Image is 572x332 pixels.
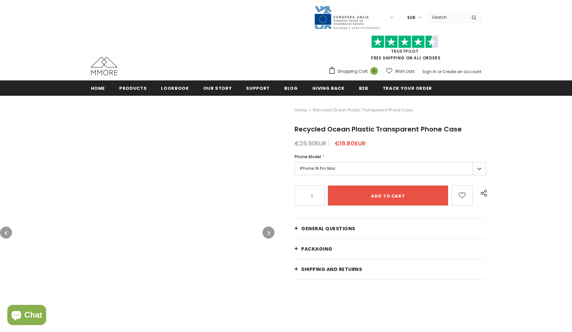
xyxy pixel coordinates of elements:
[203,80,232,95] a: Our Story
[314,5,381,30] img: Javni Razpis
[312,80,345,95] a: Giving back
[359,85,368,91] span: B2B
[203,85,232,91] span: Our Story
[383,85,432,91] span: Track your order
[359,80,368,95] a: B2B
[328,66,381,76] a: Shopping Cart 0
[383,80,432,95] a: Track your order
[295,106,307,114] a: Home
[386,65,415,77] a: Wish Lists
[295,139,326,147] span: €26.90EUR
[338,68,368,75] span: Shopping Cart
[161,80,189,95] a: Lookbook
[161,85,189,91] span: Lookbook
[312,85,345,91] span: Giving back
[301,246,333,252] span: PACKAGING
[391,48,419,54] a: Trustpilot
[295,239,486,259] a: PACKAGING
[301,266,362,273] span: Shipping and returns
[428,12,466,22] input: Search Site
[295,162,486,175] label: iPhone 16 Pro Max
[295,124,462,134] span: Recycled Ocean Plastic Transparent Phone Case
[119,80,147,95] a: Products
[370,67,378,75] span: 0
[437,69,441,74] span: or
[295,154,321,159] span: Phone Model
[295,219,486,239] a: General Questions
[335,139,366,147] span: €19.80EUR
[328,186,448,206] input: Add to cart
[371,35,438,48] img: Trust Pilot Stars
[284,80,298,95] a: Blog
[422,69,436,74] a: Sign In
[91,85,105,91] span: Home
[119,85,147,91] span: Products
[5,305,48,327] inbox-online-store-chat: Shopify online store chat
[301,225,355,232] span: General Questions
[91,80,105,95] a: Home
[284,85,298,91] span: Blog
[328,38,482,61] span: FREE SHIPPING ON ALL ORDERS
[246,80,270,95] a: support
[442,69,482,74] a: Create an account
[91,57,118,75] img: MMORE Cases
[314,14,381,20] a: Javni Razpis
[246,85,270,91] span: support
[407,14,415,21] span: EUR
[295,259,486,279] a: Shipping and returns
[313,106,412,114] span: Recycled Ocean Plastic Transparent Phone Case
[395,68,415,75] span: Wish Lists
